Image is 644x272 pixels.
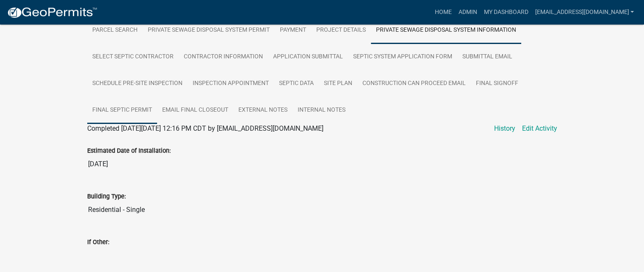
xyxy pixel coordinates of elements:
a: Admin [455,4,480,20]
a: Parcel search [87,17,143,44]
a: History [494,124,515,134]
a: Contractor Information [179,44,268,71]
a: Submittal Email [457,44,517,71]
a: Payment [275,17,311,44]
a: Septic Data [274,70,319,97]
a: Final Signoff [471,70,523,97]
a: Schedule Pre-Site Inspection [87,70,188,97]
a: Final Septic Permit [87,97,157,124]
label: Building Type: [87,194,126,200]
a: Project Details [311,17,371,44]
a: Edit Activity [522,124,557,134]
a: Septic System Application Form [348,44,457,71]
a: Construction Can Proceed Email [357,70,471,97]
a: Private Sewage Disposal System Information [371,17,521,44]
label: If Other: [87,239,109,245]
a: Internal Notes [293,97,351,124]
a: External Notes [233,97,293,124]
a: Application Submittal [268,44,348,71]
span: Completed [DATE][DATE] 12:16 PM CDT by [EMAIL_ADDRESS][DOMAIN_NAME] [87,124,323,132]
a: My Dashboard [480,4,531,20]
a: Private Sewage Disposal System Permit [143,17,275,44]
a: Site Plan [319,70,357,97]
a: Inspection Appointment [188,70,274,97]
a: Select Septic Contractor [87,44,179,71]
a: [EMAIL_ADDRESS][DOMAIN_NAME] [531,4,637,20]
a: Email Final Closeout [157,97,233,124]
a: Home [431,4,455,20]
label: Estimated Date of Installation: [87,148,171,154]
